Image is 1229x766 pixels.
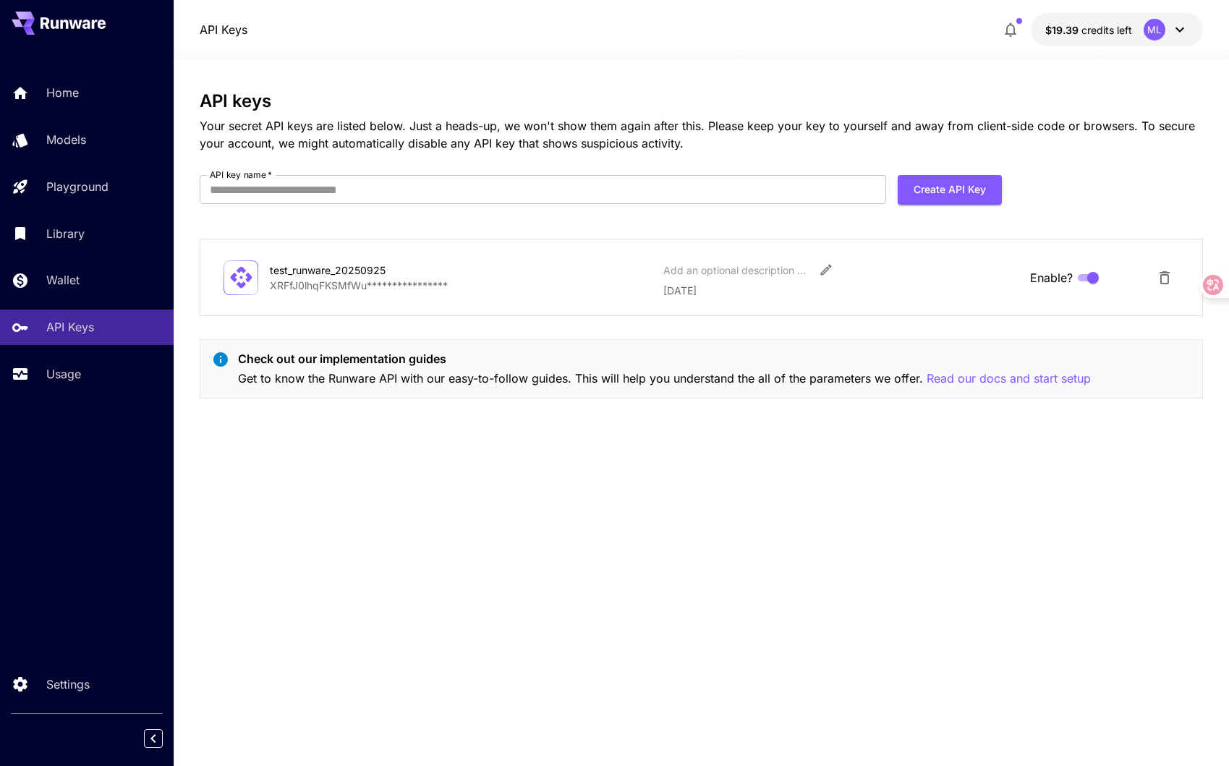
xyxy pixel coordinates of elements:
[200,21,247,38] nav: breadcrumb
[46,271,80,289] p: Wallet
[210,169,272,181] label: API key name
[1030,269,1073,286] span: Enable?
[46,178,109,195] p: Playground
[270,263,414,278] div: test_runware_20250925
[46,225,85,242] p: Library
[663,283,1018,298] p: [DATE]
[927,370,1091,388] button: Read our docs and start setup
[46,365,81,383] p: Usage
[1150,263,1179,292] button: Delete API Key
[1045,22,1132,38] div: $19.3897
[200,21,247,38] a: API Keys
[46,131,86,148] p: Models
[46,84,79,101] p: Home
[1144,19,1165,41] div: ML
[144,729,163,748] button: Collapse sidebar
[46,676,90,693] p: Settings
[1081,24,1132,36] span: credits left
[46,318,94,336] p: API Keys
[238,350,1091,367] p: Check out our implementation guides
[663,263,808,278] div: Add an optional description or comment
[813,257,839,283] button: Edit
[1045,24,1081,36] span: $19.39
[155,725,174,752] div: Collapse sidebar
[898,175,1002,205] button: Create API Key
[200,91,1202,111] h3: API keys
[1031,13,1203,46] button: $19.3897ML
[200,117,1202,152] p: Your secret API keys are listed below. Just a heads-up, we won't show them again after this. Plea...
[238,370,1091,388] p: Get to know the Runware API with our easy-to-follow guides. This will help you understand the all...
